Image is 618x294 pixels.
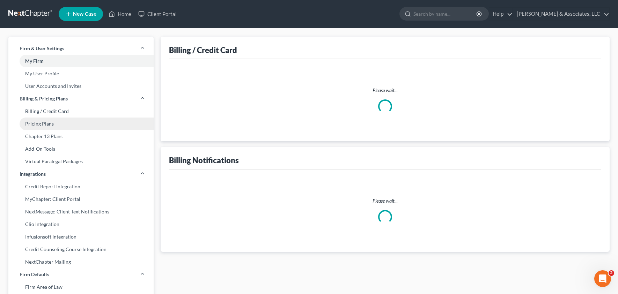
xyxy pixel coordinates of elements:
[8,180,154,193] a: Credit Report Integration
[8,218,154,231] a: Clio Integration
[594,270,611,287] iframe: Intercom live chat
[20,171,46,178] span: Integrations
[105,8,135,20] a: Home
[8,55,154,67] a: My Firm
[175,197,596,204] p: Please wait...
[8,92,154,105] a: Billing & Pricing Plans
[175,87,596,94] p: Please wait...
[8,243,154,256] a: Credit Counseling Course Integration
[8,256,154,268] a: NextChapter Mailing
[513,8,609,20] a: [PERSON_NAME] & Associates, LLC
[413,7,477,20] input: Search by name...
[135,8,180,20] a: Client Portal
[8,193,154,205] a: MyChapter: Client Portal
[8,143,154,155] a: Add-On Tools
[20,95,68,102] span: Billing & Pricing Plans
[489,8,513,20] a: Help
[169,155,239,165] div: Billing Notifications
[8,130,154,143] a: Chapter 13 Plans
[20,271,49,278] span: Firm Defaults
[8,168,154,180] a: Integrations
[73,12,96,17] span: New Case
[8,118,154,130] a: Pricing Plans
[169,45,237,55] div: Billing / Credit Card
[8,205,154,218] a: NextMessage: Client Text Notifications
[8,155,154,168] a: Virtual Paralegal Packages
[8,67,154,80] a: My User Profile
[8,231,154,243] a: Infusionsoft Integration
[8,281,154,293] a: Firm Area of Law
[609,270,614,276] span: 2
[8,80,154,92] a: User Accounts and Invites
[8,105,154,118] a: Billing / Credit Card
[20,45,64,52] span: Firm & User Settings
[8,268,154,281] a: Firm Defaults
[8,42,154,55] a: Firm & User Settings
